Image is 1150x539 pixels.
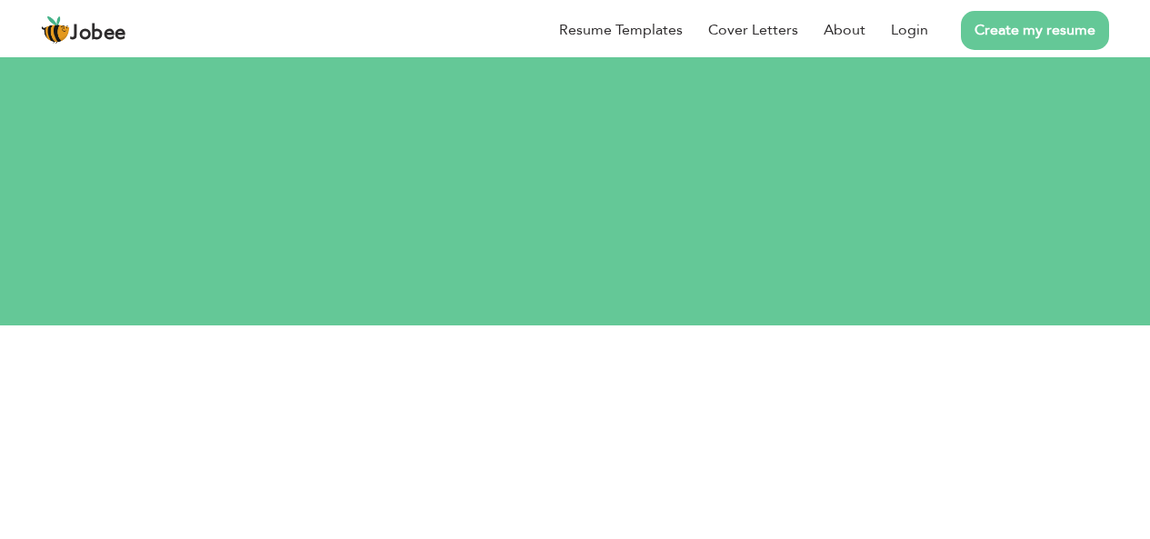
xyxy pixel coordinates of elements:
a: Jobee [41,15,126,45]
a: Resume Templates [559,19,683,41]
a: Create my resume [961,11,1109,50]
a: Login [891,19,928,41]
img: jobee.io [41,15,70,45]
a: Cover Letters [708,19,798,41]
span: Jobee [70,24,126,44]
a: About [824,19,865,41]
